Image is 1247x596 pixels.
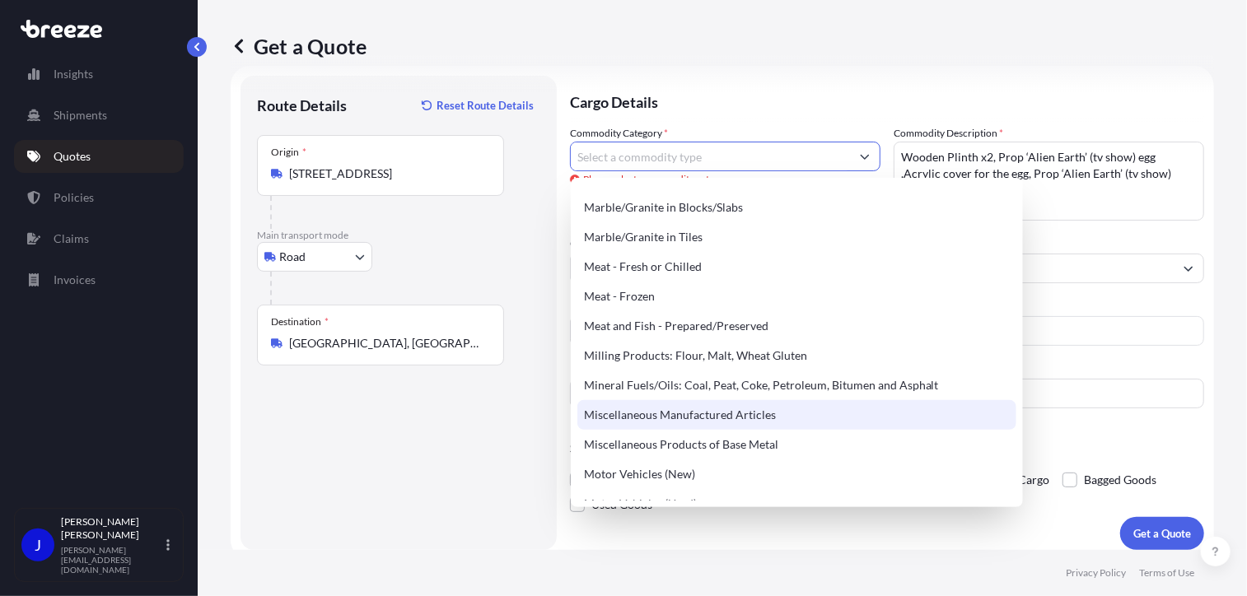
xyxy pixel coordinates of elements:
p: Policies [54,189,94,206]
div: Motor Vehicles (Used) [577,489,1016,519]
div: Miscellaneous Products of Base Metal [577,430,1016,459]
p: Main transport mode [257,229,540,242]
div: Motor Vehicles (New) [577,459,1016,489]
div: Milling Products: Flour, Malt, Wheat Gluten [577,341,1016,370]
input: Enter name [894,379,1204,408]
input: Origin [289,165,483,182]
p: [PERSON_NAME] [PERSON_NAME] [61,515,163,542]
p: [PERSON_NAME][EMAIL_ADDRESS][DOMAIN_NAME] [61,545,163,575]
span: Freight Cost [894,300,1204,313]
span: Please select a commodity category [570,171,880,188]
p: Insights [54,66,93,82]
div: Meat - Fresh or Chilled [577,252,1016,282]
div: Destination [271,315,329,328]
button: Show suggestions [850,142,880,171]
p: Get a Quote [231,33,367,59]
p: Terms of Use [1139,566,1194,580]
p: Route Details [257,95,347,115]
p: Claims [54,230,89,247]
button: Select transport [257,242,372,272]
div: Meat and Fish - Prepared/Preserved [577,311,1016,341]
div: Marble/Granite in Blocks/Slabs [577,193,1016,222]
span: Road [279,249,306,265]
input: Enter amount [976,316,1204,346]
p: Privacy Policy [1066,566,1126,580]
p: Get a Quote [1133,525,1191,542]
p: Reset Route Details [437,97,534,114]
p: Cargo Details [570,76,1204,125]
input: Select a commodity type [571,142,850,171]
label: Commodity Category [570,125,668,142]
span: Bagged Goods [1084,468,1156,492]
div: Mineral Fuels/Oils: Coal, Peat, Coke, Petroleum, Bitumen and Asphalt [577,370,1016,400]
div: Meat - Frozen [577,282,1016,311]
div: Origin [271,146,306,159]
div: Miscellaneous Manufactured Articles [577,400,1016,430]
input: Full name [894,254,1174,283]
p: Invoices [54,272,96,288]
input: Destination [289,335,483,352]
p: Shipments [54,107,107,123]
p: Quotes [54,148,91,165]
span: J [35,537,41,553]
button: Show suggestions [1174,254,1203,283]
label: Commodity Description [894,125,1003,142]
div: Marble/Granite in Tiles [577,222,1016,252]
